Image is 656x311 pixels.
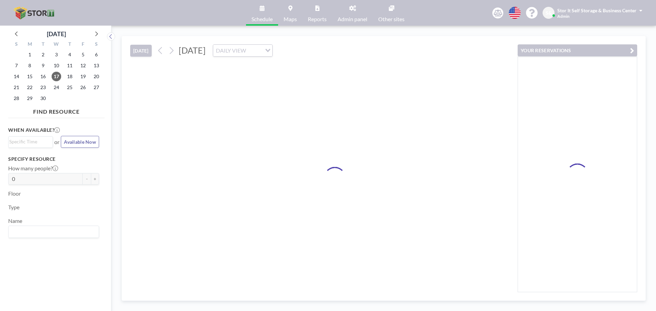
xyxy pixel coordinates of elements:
[38,61,48,70] span: Tuesday, September 9, 2025
[54,139,59,145] span: or
[63,40,76,49] div: T
[47,29,66,39] div: [DATE]
[378,16,405,22] span: Other sites
[52,50,61,59] span: Wednesday, September 3, 2025
[284,16,297,22] span: Maps
[12,61,21,70] span: Sunday, September 7, 2025
[8,165,58,172] label: How many people?
[8,190,21,197] label: Floor
[78,72,88,81] span: Friday, September 19, 2025
[338,16,367,22] span: Admin panel
[9,137,53,147] div: Search for option
[251,16,273,22] span: Schedule
[92,72,101,81] span: Saturday, September 20, 2025
[557,14,570,19] span: Admin
[12,72,21,81] span: Sunday, September 14, 2025
[10,40,23,49] div: S
[25,61,35,70] span: Monday, September 8, 2025
[78,50,88,59] span: Friday, September 5, 2025
[213,45,272,56] div: Search for option
[65,61,74,70] span: Thursday, September 11, 2025
[546,10,552,16] span: S&
[557,8,637,13] span: Stor It Self Storage & Business Center
[11,6,58,20] img: organization-logo
[215,46,247,55] span: DAILY VIEW
[76,40,90,49] div: F
[25,83,35,92] span: Monday, September 22, 2025
[65,50,74,59] span: Thursday, September 4, 2025
[9,226,99,238] div: Search for option
[78,83,88,92] span: Friday, September 26, 2025
[65,83,74,92] span: Thursday, September 25, 2025
[50,40,63,49] div: W
[25,50,35,59] span: Monday, September 1, 2025
[91,173,99,185] button: +
[12,94,21,103] span: Sunday, September 28, 2025
[37,40,50,49] div: T
[130,45,152,57] button: [DATE]
[52,72,61,81] span: Wednesday, September 17, 2025
[92,61,101,70] span: Saturday, September 13, 2025
[12,83,21,92] span: Sunday, September 21, 2025
[65,72,74,81] span: Thursday, September 18, 2025
[8,156,99,162] h3: Specify resource
[90,40,103,49] div: S
[52,83,61,92] span: Wednesday, September 24, 2025
[8,204,19,211] label: Type
[78,61,88,70] span: Friday, September 12, 2025
[9,227,95,236] input: Search for option
[518,44,637,56] button: YOUR RESERVATIONS
[61,136,99,148] button: Available Now
[38,72,48,81] span: Tuesday, September 16, 2025
[308,16,327,22] span: Reports
[179,45,206,55] span: [DATE]
[38,83,48,92] span: Tuesday, September 23, 2025
[25,94,35,103] span: Monday, September 29, 2025
[9,138,49,145] input: Search for option
[25,72,35,81] span: Monday, September 15, 2025
[38,94,48,103] span: Tuesday, September 30, 2025
[92,83,101,92] span: Saturday, September 27, 2025
[248,46,261,55] input: Search for option
[8,105,105,115] h4: FIND RESOURCE
[23,40,37,49] div: M
[64,139,96,145] span: Available Now
[52,61,61,70] span: Wednesday, September 10, 2025
[92,50,101,59] span: Saturday, September 6, 2025
[83,173,91,185] button: -
[38,50,48,59] span: Tuesday, September 2, 2025
[8,217,22,224] label: Name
